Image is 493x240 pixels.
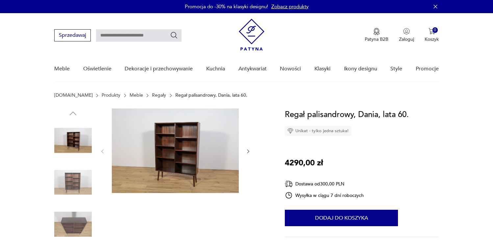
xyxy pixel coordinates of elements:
a: Zobacz produkty [271,3,308,10]
div: Unikat - tylko jedna sztuka! [285,126,351,136]
a: Regały [152,93,166,98]
a: Produkty [102,93,120,98]
p: Patyna B2B [365,36,388,42]
img: Zdjęcie produktu Regał palisandrowy, Dania, lata 60. [54,164,92,201]
div: Dostawa od 300,00 PLN [285,180,364,188]
a: Dekoracje i przechowywanie [125,56,193,82]
button: Patyna B2B [365,28,388,42]
a: Oświetlenie [83,56,111,82]
a: Ikona medaluPatyna B2B [365,28,388,42]
p: 4290,00 zł [285,157,323,169]
button: Zaloguj [399,28,414,42]
img: Ikona dostawy [285,180,293,188]
div: 0 [432,27,438,33]
a: Style [390,56,402,82]
a: Antykwariat [238,56,267,82]
p: Koszyk [425,36,439,42]
a: Nowości [280,56,301,82]
a: Sprzedawaj [54,34,91,38]
h1: Regał palisandrowy, Dania, lata 60. [285,108,409,121]
img: Ikona diamentu [287,128,293,134]
p: Promocja do -30% na klasyki designu! [185,3,268,10]
button: 0Koszyk [425,28,439,42]
p: Zaloguj [399,36,414,42]
button: Dodaj do koszyka [285,210,398,226]
img: Ikona medalu [373,28,380,35]
a: Promocje [416,56,439,82]
p: Regał palisandrowy, Dania, lata 60. [175,93,247,98]
a: Kuchnia [206,56,225,82]
img: Ikonka użytkownika [403,28,410,35]
a: Klasyki [314,56,331,82]
img: Ikona koszyka [429,28,435,35]
a: Meble [54,56,70,82]
img: Patyna - sklep z meblami i dekoracjami vintage [239,19,264,51]
button: Szukaj [170,31,178,39]
img: Zdjęcie produktu Regał palisandrowy, Dania, lata 60. [54,122,92,159]
a: Ikony designu [344,56,377,82]
button: Sprzedawaj [54,29,91,41]
div: Wysyłka w ciągu 7 dni roboczych [285,191,364,199]
a: Meble [130,93,143,98]
a: [DOMAIN_NAME] [54,93,93,98]
img: Zdjęcie produktu Regał palisandrowy, Dania, lata 60. [112,108,239,193]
